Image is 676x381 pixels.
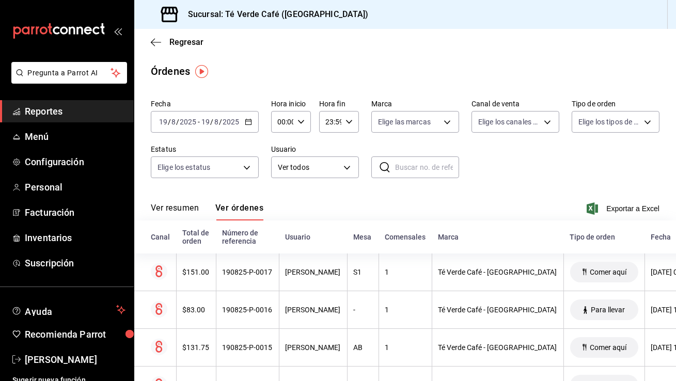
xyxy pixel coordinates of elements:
[214,118,219,126] input: --
[28,68,111,78] span: Pregunta a Parrot AI
[319,101,359,108] label: Hora fin
[25,130,125,144] span: Menú
[169,37,203,47] span: Regresar
[354,268,372,276] div: S1
[438,343,557,352] div: Té Verde Café - [GEOGRAPHIC_DATA]
[586,343,631,352] span: Comer aquí
[25,155,125,169] span: Configuración
[354,343,372,352] div: AB
[222,118,240,126] input: ----
[286,343,341,352] div: [PERSON_NAME]
[572,101,659,108] label: Tipo de orden
[180,8,369,21] h3: Sucursal: Té Verde Café ([GEOGRAPHIC_DATA])
[151,37,203,47] button: Regresar
[151,203,199,220] button: Ver resumen
[114,27,122,35] button: open_drawer_menu
[385,306,426,314] div: 1
[183,306,210,314] div: $83.00
[25,205,125,219] span: Facturación
[179,118,197,126] input: ----
[201,118,210,126] input: --
[7,75,127,86] a: Pregunta a Parrot AI
[570,233,638,241] div: Tipo de orden
[223,343,273,352] div: 190825-P-0015
[438,233,557,241] div: Marca
[222,229,273,245] div: Número de referencia
[210,118,213,126] span: /
[25,104,125,118] span: Reportes
[25,231,125,245] span: Inventarios
[471,101,559,108] label: Canal de venta
[586,268,631,276] span: Comer aquí
[354,306,372,314] div: -
[385,268,426,276] div: 1
[378,117,431,127] span: Elige las marcas
[182,229,210,245] div: Total de orden
[176,118,179,126] span: /
[286,306,341,314] div: [PERSON_NAME]
[11,62,127,84] button: Pregunta a Parrot AI
[271,146,359,153] label: Usuario
[223,306,273,314] div: 190825-P-0016
[25,327,125,341] span: Recomienda Parrot
[271,101,311,108] label: Hora inicio
[578,117,640,127] span: Elige los tipos de orden
[151,203,263,220] div: navigation tabs
[285,233,341,241] div: Usuario
[183,268,210,276] div: $151.00
[395,157,459,178] input: Buscar no. de referencia
[168,118,171,126] span: /
[371,101,459,108] label: Marca
[589,202,659,215] button: Exportar a Excel
[25,304,112,316] span: Ayuda
[223,268,273,276] div: 190825-P-0017
[385,233,426,241] div: Comensales
[286,268,341,276] div: [PERSON_NAME]
[151,233,170,241] div: Canal
[159,118,168,126] input: --
[158,162,210,172] span: Elige los estatus
[25,180,125,194] span: Personal
[278,162,340,173] span: Ver todos
[151,101,259,108] label: Fecha
[25,353,125,367] span: [PERSON_NAME]
[478,117,540,127] span: Elige los canales de venta
[198,118,200,126] span: -
[151,146,259,153] label: Estatus
[183,343,210,352] div: $131.75
[353,233,372,241] div: Mesa
[587,306,630,314] span: Para llevar
[171,118,176,126] input: --
[195,65,208,78] img: Tooltip marker
[151,63,190,79] div: Órdenes
[438,268,557,276] div: Té Verde Café - [GEOGRAPHIC_DATA]
[215,203,263,220] button: Ver órdenes
[25,256,125,270] span: Suscripción
[385,343,426,352] div: 1
[438,306,557,314] div: Té Verde Café - [GEOGRAPHIC_DATA]
[219,118,222,126] span: /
